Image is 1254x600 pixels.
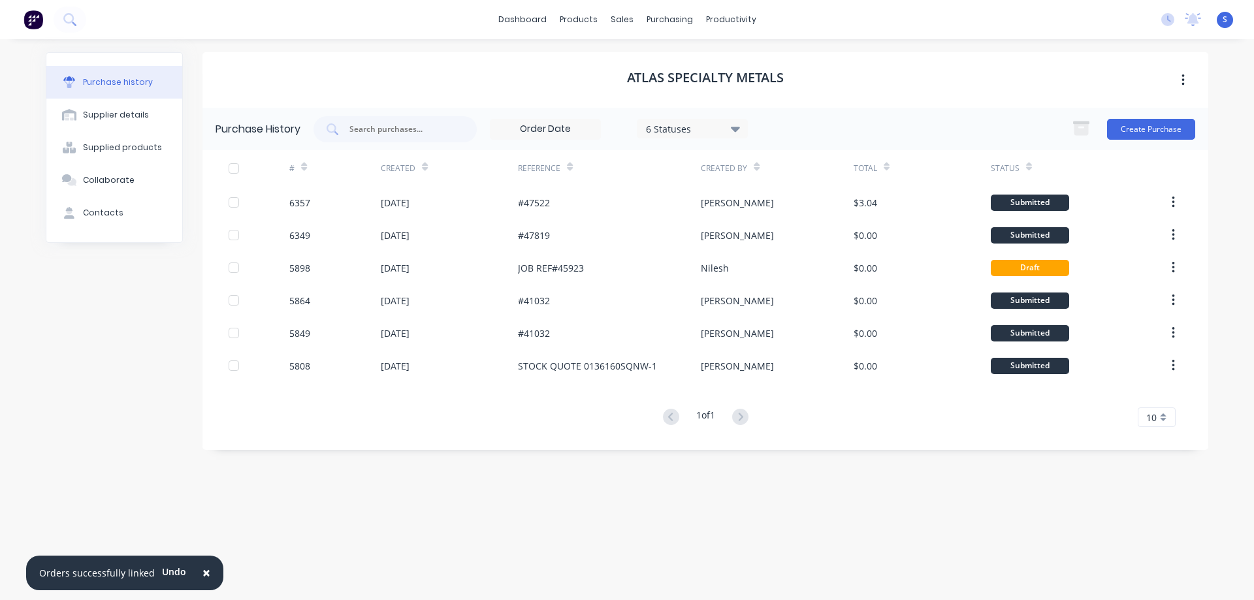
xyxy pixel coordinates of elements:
[701,229,774,242] div: [PERSON_NAME]
[289,359,310,373] div: 5808
[991,163,1020,174] div: Status
[46,197,182,229] button: Contacts
[646,121,739,135] div: 6 Statuses
[604,10,640,29] div: sales
[518,261,584,275] div: JOB REF#45923
[83,142,162,153] div: Supplied products
[381,229,410,242] div: [DATE]
[518,294,550,308] div: #41032
[189,558,223,589] button: Close
[289,229,310,242] div: 6349
[518,359,657,373] div: STOCK QUOTE 0136160SQNW-1
[699,10,763,29] div: productivity
[381,163,415,174] div: Created
[46,131,182,164] button: Supplied products
[46,99,182,131] button: Supplier details
[553,10,604,29] div: products
[490,119,600,139] input: Order Date
[289,326,310,340] div: 5849
[83,76,153,88] div: Purchase history
[518,326,550,340] div: #41032
[854,261,877,275] div: $0.00
[216,121,300,137] div: Purchase History
[701,261,729,275] div: Nilesh
[701,326,774,340] div: [PERSON_NAME]
[83,109,149,121] div: Supplier details
[202,563,210,582] span: ×
[1107,119,1195,140] button: Create Purchase
[381,196,410,210] div: [DATE]
[991,325,1069,341] div: Submitted
[701,294,774,308] div: [PERSON_NAME]
[289,163,295,174] div: #
[518,196,550,210] div: #47522
[381,326,410,340] div: [DATE]
[289,196,310,210] div: 6357
[701,359,774,373] div: [PERSON_NAME]
[381,359,410,373] div: [DATE]
[1223,14,1227,25] span: S
[348,123,457,136] input: Search purchases...
[83,207,123,219] div: Contacts
[627,70,784,86] h1: Atlas Specialty Metals
[83,174,135,186] div: Collaborate
[46,66,182,99] button: Purchase history
[518,229,550,242] div: #47819
[46,164,182,197] button: Collaborate
[854,294,877,308] div: $0.00
[39,566,155,580] div: Orders successfully linked
[701,163,747,174] div: Created By
[991,292,1069,309] div: Submitted
[991,358,1069,374] div: Submitted
[155,562,193,582] button: Undo
[854,163,877,174] div: Total
[854,359,877,373] div: $0.00
[289,294,310,308] div: 5864
[381,261,410,275] div: [DATE]
[701,196,774,210] div: [PERSON_NAME]
[854,326,877,340] div: $0.00
[492,10,553,29] a: dashboard
[381,294,410,308] div: [DATE]
[24,10,43,29] img: Factory
[518,163,560,174] div: Reference
[1146,411,1157,424] span: 10
[289,261,310,275] div: 5898
[854,196,877,210] div: $3.04
[991,195,1069,211] div: Submitted
[640,10,699,29] div: purchasing
[991,260,1069,276] div: Draft
[991,227,1069,244] div: Submitted
[696,408,715,427] div: 1 of 1
[854,229,877,242] div: $0.00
